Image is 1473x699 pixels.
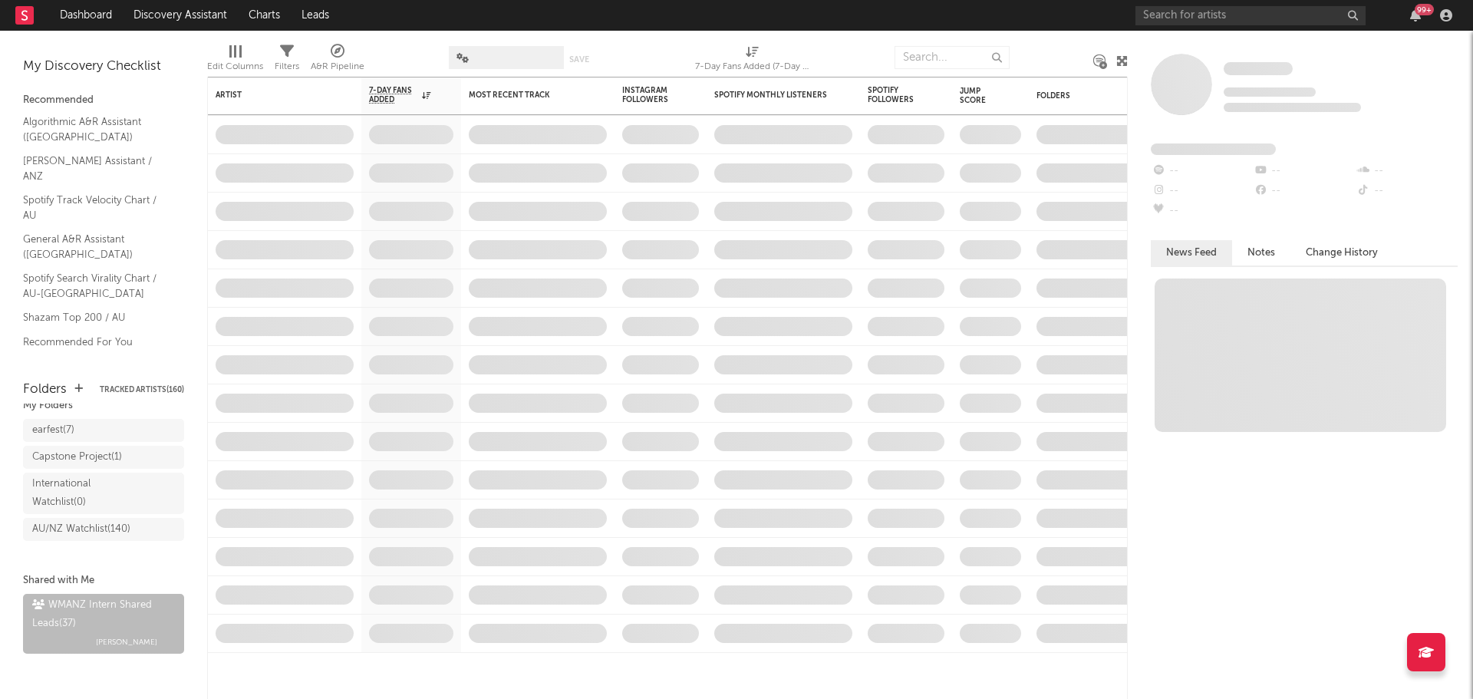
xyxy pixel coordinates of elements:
[23,572,184,590] div: Shared with Me
[1151,181,1253,201] div: --
[369,86,418,104] span: 7-Day Fans Added
[1253,181,1355,201] div: --
[23,518,184,541] a: AU/NZ Watchlist(140)
[1224,103,1361,112] span: 0 fans last week
[1356,161,1458,181] div: --
[23,381,67,399] div: Folders
[96,633,157,651] span: [PERSON_NAME]
[23,473,184,514] a: International Watchlist(0)
[32,596,171,633] div: WMANZ Intern Shared Leads ( 37 )
[207,38,263,83] div: Edit Columns
[311,38,364,83] div: A&R Pipeline
[23,397,184,415] div: My Folders
[1151,161,1253,181] div: --
[32,520,130,539] div: AU/NZ Watchlist ( 140 )
[207,58,263,76] div: Edit Columns
[23,334,169,351] a: Recommended For You
[960,87,998,105] div: Jump Score
[23,594,184,654] a: WMANZ Intern Shared Leads(37)[PERSON_NAME]
[1253,161,1355,181] div: --
[1410,9,1421,21] button: 99+
[1135,6,1366,25] input: Search for artists
[23,114,169,145] a: Algorithmic A&R Assistant ([GEOGRAPHIC_DATA])
[1290,240,1393,265] button: Change History
[569,55,589,64] button: Save
[23,419,184,442] a: earfest(7)
[216,91,331,100] div: Artist
[32,421,74,440] div: earfest ( 7 )
[714,91,829,100] div: Spotify Monthly Listeners
[1224,61,1293,77] a: Some Artist
[23,446,184,469] a: Capstone Project(1)
[1224,87,1316,97] span: Tracking Since: [DATE]
[695,38,810,83] div: 7-Day Fans Added (7-Day Fans Added)
[275,38,299,83] div: Filters
[1356,181,1458,201] div: --
[23,309,169,326] a: Shazam Top 200 / AU
[469,91,584,100] div: Most Recent Track
[622,86,676,104] div: Instagram Followers
[100,386,184,394] button: Tracked Artists(160)
[1151,201,1253,221] div: --
[1224,62,1293,75] span: Some Artist
[1415,4,1434,15] div: 99 +
[23,153,169,184] a: [PERSON_NAME] Assistant / ANZ
[23,58,184,76] div: My Discovery Checklist
[23,270,169,302] a: Spotify Search Virality Chart / AU-[GEOGRAPHIC_DATA]
[32,475,140,512] div: International Watchlist ( 0 )
[23,192,169,223] a: Spotify Track Velocity Chart / AU
[895,46,1010,69] input: Search...
[868,86,921,104] div: Spotify Followers
[32,448,122,467] div: Capstone Project ( 1 )
[23,231,169,262] a: General A&R Assistant ([GEOGRAPHIC_DATA])
[1232,240,1290,265] button: Notes
[311,58,364,76] div: A&R Pipeline
[1036,91,1152,101] div: Folders
[1151,240,1232,265] button: News Feed
[695,58,810,76] div: 7-Day Fans Added (7-Day Fans Added)
[1151,143,1276,155] span: Fans Added by Platform
[275,58,299,76] div: Filters
[23,91,184,110] div: Recommended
